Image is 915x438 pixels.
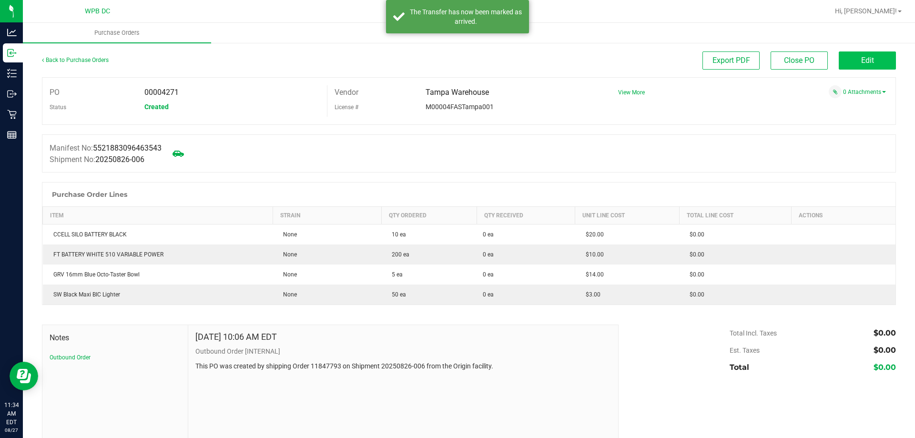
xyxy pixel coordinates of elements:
button: Outbound Order [50,353,91,362]
a: Back to Purchase Orders [42,57,109,63]
h1: Purchase Order Lines [52,191,127,198]
span: $0.00 [685,291,704,298]
a: View More [618,89,645,96]
div: The Transfer has now been marked as arrived. [410,7,522,26]
div: GRV 16mm Blue Octo-Taster Bowl [49,270,267,279]
span: 5 ea [387,271,403,278]
label: Vendor [335,85,358,100]
span: None [278,271,297,278]
th: Actions [791,207,895,224]
span: 20250826-006 [95,155,144,164]
span: 0 ea [483,250,494,259]
label: License # [335,100,358,114]
span: Created [144,103,169,111]
span: M00004FASTampa001 [426,103,494,111]
span: Edit [861,56,874,65]
span: $0.00 [874,363,896,372]
inline-svg: Inventory [7,69,17,78]
span: Attach a document [829,85,842,98]
span: WPB DC [85,7,110,15]
span: Notes [50,332,181,344]
th: Strain [273,207,381,224]
span: 0 ea [483,230,494,239]
div: FT BATTERY WHITE 510 VARIABLE POWER [49,250,267,259]
p: 08/27 [4,427,19,434]
span: Mark as not Arrived [169,144,188,163]
span: $0.00 [685,251,704,258]
th: Qty Ordered [381,207,477,224]
th: Item [43,207,273,224]
span: 0 ea [483,290,494,299]
label: Manifest No: [50,143,162,154]
span: 10 ea [387,231,406,238]
button: Close PO [771,51,828,70]
span: None [278,251,297,258]
span: 50 ea [387,291,406,298]
h4: [DATE] 10:06 AM EDT [195,332,277,342]
p: This PO was created by shipping Order 11847793 on Shipment 20250826-006 from the Origin facility. [195,361,611,371]
p: 11:34 AM EDT [4,401,19,427]
th: Total Line Cost [679,207,791,224]
span: 0 ea [483,270,494,279]
span: $0.00 [685,271,704,278]
span: Export PDF [712,56,750,65]
a: 0 Attachments [843,89,886,95]
button: Edit [839,51,896,70]
th: Qty Received [477,207,575,224]
span: $0.00 [874,346,896,355]
p: Outbound Order [INTERNAL] [195,346,611,357]
span: $10.00 [581,251,604,258]
iframe: Resource center [10,362,38,390]
span: Tampa Warehouse [426,88,489,97]
span: None [278,231,297,238]
th: Unit Line Cost [575,207,680,224]
div: SW Black Maxi BIC Lighter [49,290,267,299]
inline-svg: Retail [7,110,17,119]
span: $14.00 [581,271,604,278]
inline-svg: Reports [7,130,17,140]
span: $20.00 [581,231,604,238]
span: Close PO [784,56,814,65]
span: Purchase Orders [81,29,152,37]
span: 200 ea [387,251,409,258]
label: Status [50,100,66,114]
span: $3.00 [581,291,600,298]
div: CCELL SILO BATTERY BLACK [49,230,267,239]
inline-svg: Inbound [7,48,17,58]
span: Total Incl. Taxes [730,329,777,337]
inline-svg: Analytics [7,28,17,37]
span: Total [730,363,749,372]
span: Est. Taxes [730,346,760,354]
span: 5521883096463543 [93,143,162,153]
a: Purchase Orders [23,23,211,43]
label: Shipment No: [50,154,144,165]
inline-svg: Outbound [7,89,17,99]
button: Export PDF [702,51,760,70]
label: PO [50,85,60,100]
span: 00004271 [144,88,179,97]
span: None [278,291,297,298]
span: $0.00 [685,231,704,238]
span: Hi, [PERSON_NAME]! [835,7,897,15]
span: $0.00 [874,328,896,337]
